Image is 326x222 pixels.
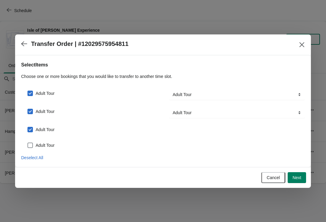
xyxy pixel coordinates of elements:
button: Deselect All [19,152,46,163]
span: Adult Tour [36,127,55,133]
span: Deselect All [21,155,43,160]
h2: Select Items [21,61,305,69]
p: Choose one or more bookings that you would like to transfer to another time slot. [21,73,305,79]
button: Cancel [261,172,286,183]
button: Next [288,172,306,183]
h2: Transfer Order | #12029575954811 [31,40,129,47]
span: Adult Tour [36,142,55,148]
span: Adult Tour [36,90,55,96]
span: Adult Tour [36,108,55,114]
span: Next [292,175,301,180]
span: Cancel [267,175,280,180]
button: Close [296,39,307,50]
